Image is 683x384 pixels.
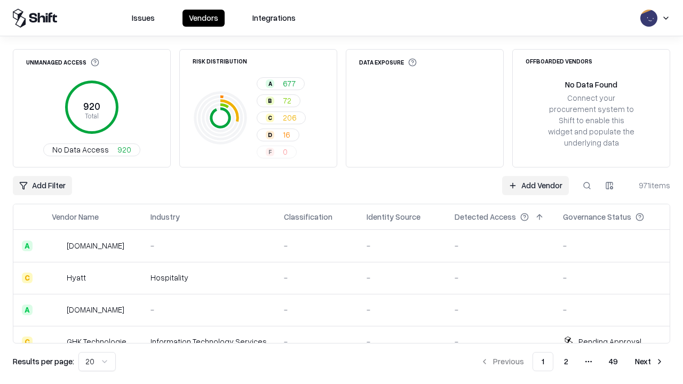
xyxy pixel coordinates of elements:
[578,336,641,347] div: Pending Approval
[359,58,417,67] div: Data Exposure
[117,144,131,155] span: 920
[150,240,267,251] div: -
[52,211,99,222] div: Vendor Name
[85,111,99,120] tspan: Total
[565,79,617,90] div: No Data Found
[284,211,332,222] div: Classification
[455,211,516,222] div: Detected Access
[150,211,180,222] div: Industry
[455,272,546,283] div: -
[284,272,350,283] div: -
[67,272,86,283] div: Hyatt
[629,352,670,371] button: Next
[193,58,247,64] div: Risk Distribution
[367,272,438,283] div: -
[26,58,99,67] div: Unmanaged Access
[83,100,100,112] tspan: 920
[502,176,569,195] a: Add Vendor
[628,180,670,191] div: 971 items
[257,94,300,107] button: B72
[257,129,299,141] button: D16
[474,352,670,371] nav: pagination
[455,336,546,347] div: -
[563,304,661,315] div: -
[266,131,274,139] div: D
[13,356,74,367] p: Results per page:
[246,10,302,27] button: Integrations
[52,305,62,315] img: primesec.co.il
[266,114,274,122] div: C
[257,77,305,90] button: A677
[52,273,62,283] img: Hyatt
[52,337,62,347] img: GHK Technologies Inc.
[563,211,631,222] div: Governance Status
[125,10,161,27] button: Issues
[283,129,290,140] span: 16
[13,176,72,195] button: Add Filter
[150,304,267,315] div: -
[266,97,274,105] div: B
[22,241,33,251] div: A
[22,337,33,347] div: C
[284,304,350,315] div: -
[67,304,124,315] div: [DOMAIN_NAME]
[283,78,296,89] span: 677
[67,240,124,251] div: [DOMAIN_NAME]
[150,336,267,347] div: Information Technology Services
[52,144,109,155] span: No Data Access
[182,10,225,27] button: Vendors
[555,352,577,371] button: 2
[455,240,546,251] div: -
[600,352,626,371] button: 49
[283,95,291,106] span: 72
[150,272,267,283] div: Hospitality
[22,273,33,283] div: C
[52,241,62,251] img: intrado.com
[526,58,592,64] div: Offboarded Vendors
[284,240,350,251] div: -
[284,336,350,347] div: -
[283,112,297,123] span: 206
[22,305,33,315] div: A
[367,336,438,347] div: -
[266,79,274,88] div: A
[257,111,306,124] button: C206
[455,304,546,315] div: -
[533,352,553,371] button: 1
[563,272,661,283] div: -
[67,336,133,347] div: GHK Technologies Inc.
[43,143,140,156] button: No Data Access920
[367,211,420,222] div: Identity Source
[367,304,438,315] div: -
[547,92,636,149] div: Connect your procurement system to Shift to enable this widget and populate the underlying data
[563,240,661,251] div: -
[367,240,438,251] div: -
